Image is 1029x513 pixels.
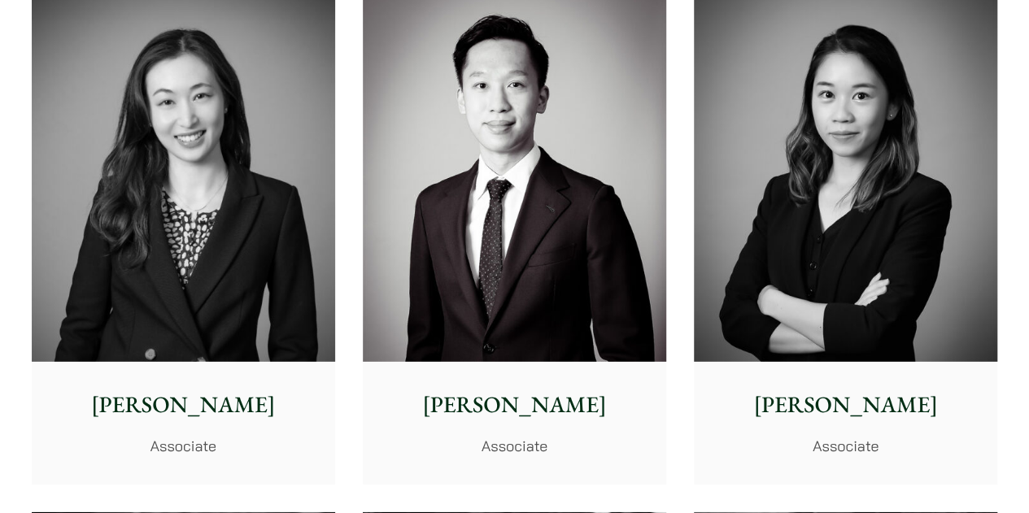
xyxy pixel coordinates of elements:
[707,435,984,457] p: Associate
[45,435,322,457] p: Associate
[376,435,653,457] p: Associate
[376,388,653,422] p: [PERSON_NAME]
[707,388,984,422] p: [PERSON_NAME]
[45,388,322,422] p: [PERSON_NAME]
